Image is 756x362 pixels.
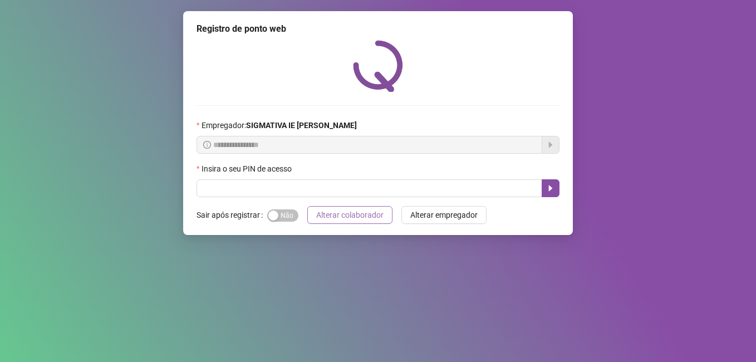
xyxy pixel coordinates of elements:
strong: SIGMATIVA IE [PERSON_NAME] [246,121,357,130]
label: Sair após registrar [197,206,267,224]
img: QRPoint [353,40,403,92]
span: Empregador : [202,119,357,131]
button: Alterar colaborador [307,206,392,224]
span: Alterar empregador [410,209,478,221]
label: Insira o seu PIN de acesso [197,163,299,175]
div: Registro de ponto web [197,22,559,36]
span: info-circle [203,141,211,149]
span: Alterar colaborador [316,209,384,221]
button: Alterar empregador [401,206,487,224]
span: caret-right [546,184,555,193]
